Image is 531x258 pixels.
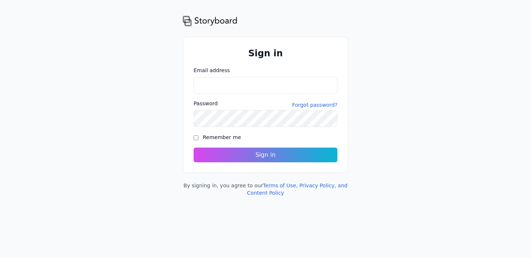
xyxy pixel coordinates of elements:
[183,182,348,197] div: By signing in, you agree to our
[292,101,337,109] button: Forgot password?
[194,67,337,74] label: Email address
[247,183,348,196] a: Terms of Use, Privacy Policy, and Content Policy
[194,100,218,107] label: Password
[194,148,337,162] button: Sign in
[194,47,337,59] h1: Sign in
[203,134,241,140] label: Remember me
[183,15,237,26] img: storyboard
